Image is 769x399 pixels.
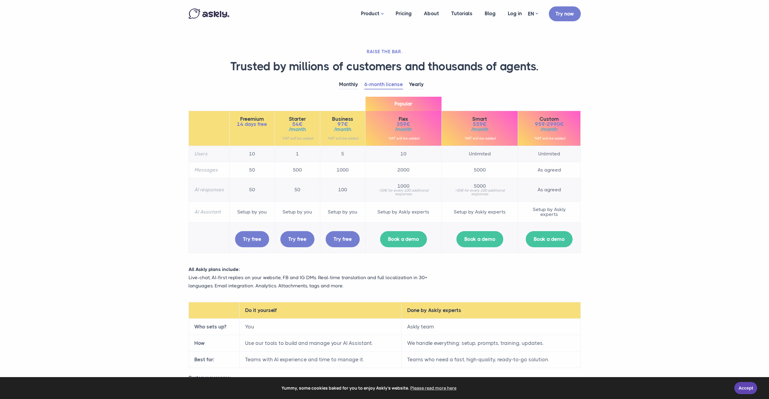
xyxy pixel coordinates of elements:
[189,59,581,74] h1: Trusted by millions of customers and thousands of agents.
[371,184,436,189] span: 1000
[326,122,360,127] span: 97€
[524,127,575,132] span: /month
[518,146,580,162] td: Unlimited
[189,335,239,352] th: How
[380,231,427,247] a: Book a demo
[355,2,390,26] a: Product
[339,80,358,89] a: Monthly
[502,2,528,25] a: Log in
[401,319,580,335] td: Askly team
[734,382,757,394] a: Accept
[445,2,479,25] a: Tutorials
[189,178,229,201] th: AI responses
[524,187,575,192] span: As agreed
[229,162,275,178] td: 50
[447,137,512,140] small: *VAT will be added
[275,201,320,222] td: Setup by you
[320,201,365,222] td: Setup by you
[239,302,401,319] th: Do it yourself
[518,201,580,222] td: Setup by Askly experts
[280,127,314,132] span: /month
[524,137,575,140] small: *VAT will be added
[365,97,442,111] span: Popular
[447,184,512,189] span: 5000
[365,162,442,178] td: 2000
[239,352,401,368] td: Teams with AI experience and time to manage it.
[371,127,436,132] span: /month
[528,9,538,18] a: EN
[320,162,365,178] td: 1000
[275,178,320,201] td: 50
[364,80,403,89] a: 6-month license
[365,201,442,222] td: Setup by Askly experts
[479,2,502,25] a: Blog
[189,49,581,55] h2: RAISE THE BAR.
[401,302,580,319] th: Done by Askly experts
[442,146,518,162] td: Unlimited
[524,116,575,122] span: Custom
[409,383,457,393] a: learn more about cookies
[401,352,580,368] td: Teams who need a fast, high-quality, ready-to-go solution.
[371,116,436,122] span: Flex
[239,319,401,335] td: You
[371,137,436,140] small: *VAT will be added
[280,231,314,247] a: Try free
[447,189,512,196] small: +50€ for every 100 additional responses
[229,201,275,222] td: Setup by you
[229,146,275,162] td: 10
[189,146,229,162] th: Users
[320,146,365,162] td: 5
[189,9,229,19] img: Askly
[447,122,512,127] span: 559€
[518,162,580,178] td: As agreed
[326,127,360,132] span: /month
[189,201,229,222] th: AI Assistant
[280,122,314,127] span: 54€
[401,335,580,352] td: We handle everything: setup, prompts, training, updates.
[189,162,229,178] th: Messages
[371,189,436,196] small: +50€ for every 100 additional responses
[189,319,239,335] th: Who sets up?
[189,375,231,380] strong: Customer messages:
[549,6,581,21] a: Try now
[371,122,436,127] span: 359€
[189,273,447,290] p: Live-chat, AI-first replies on your website, FB and IG DMs. Real-time translation and full locali...
[229,178,275,201] td: 50
[280,137,314,140] small: *VAT will be added
[239,335,401,352] td: Use our tools to build and manage your AI Assistant.
[526,231,573,247] a: Book a demo
[524,122,575,127] span: 959-2990€
[235,122,269,127] span: 14 days free
[409,80,424,89] a: Yearly
[456,231,503,247] a: Book a demo
[320,178,365,201] td: 100
[275,162,320,178] td: 500
[390,2,418,25] a: Pricing
[326,137,360,140] small: *VAT will be added
[365,146,442,162] td: 10
[280,116,314,122] span: Starter
[9,383,730,393] span: Yummy, some cookies baked for you to enjoy Askly's website.
[442,162,518,178] td: 5000
[447,116,512,122] span: Smart
[418,2,445,25] a: About
[275,146,320,162] td: 1
[189,352,239,368] th: Best for:
[447,127,512,132] span: /month
[189,266,240,272] strong: All Askly plans include:
[235,116,269,122] span: Freemium
[235,231,269,247] a: Try free
[326,231,360,247] a: Try free
[442,201,518,222] td: Setup by Askly experts
[326,116,360,122] span: Business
